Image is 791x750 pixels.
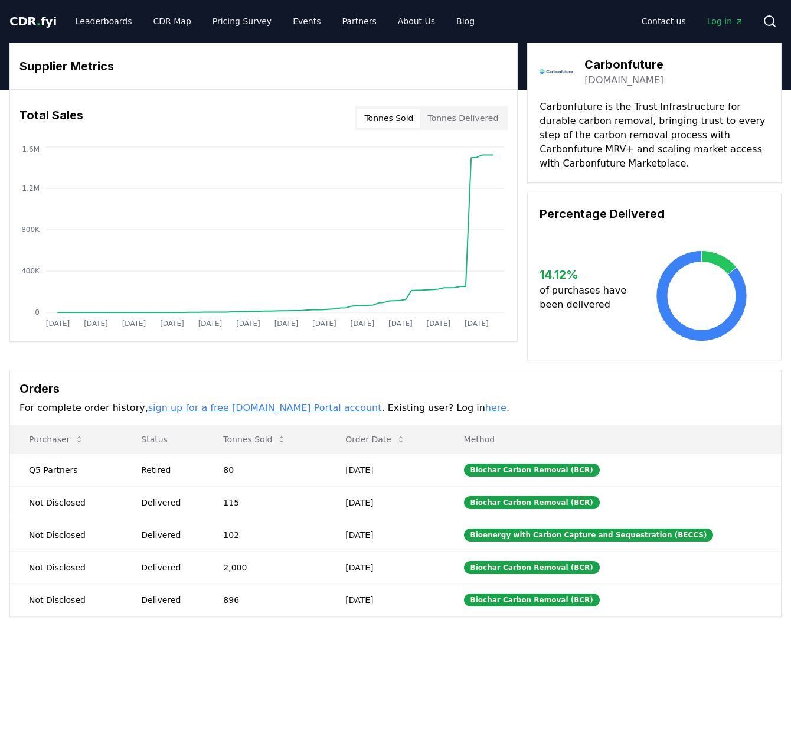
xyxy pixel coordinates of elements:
tspan: [DATE] [312,319,336,328]
a: here [485,402,506,413]
h3: Carbonfuture [584,56,663,73]
div: Delivered [141,497,195,508]
div: Biochar Carbon Removal (BCR) [464,496,600,509]
td: Not Disclosed [10,519,122,551]
td: [DATE] [326,454,444,486]
h3: 14.12 % [540,266,634,283]
a: CDR.fyi [9,13,57,30]
nav: Main [66,11,484,32]
a: Partners [333,11,386,32]
p: Status [132,433,195,445]
span: Log in [707,15,744,27]
td: Not Disclosed [10,486,122,519]
a: Events [283,11,330,32]
a: Contact us [632,11,695,32]
div: Bioenergy with Carbon Capture and Sequestration (BECCS) [464,529,714,542]
p: Carbonfuture is the Trust Infrastructure for durable carbon removal, bringing trust to every step... [540,100,769,171]
button: Tonnes Sold [214,428,296,451]
tspan: [DATE] [122,319,146,328]
td: 115 [204,486,326,519]
tspan: [DATE] [465,319,489,328]
div: Biochar Carbon Removal (BCR) [464,464,600,477]
a: Blog [447,11,484,32]
a: CDR Map [144,11,201,32]
tspan: [DATE] [388,319,413,328]
button: Order Date [336,428,415,451]
div: Delivered [141,594,195,606]
tspan: 800K [21,226,40,234]
span: . [37,14,41,28]
div: Delivered [141,562,195,573]
a: Leaderboards [66,11,142,32]
h3: Supplier Metrics [19,57,508,75]
td: [DATE] [326,551,444,583]
td: 102 [204,519,326,551]
h3: Total Sales [19,106,83,130]
td: 2,000 [204,551,326,583]
tspan: [DATE] [236,319,260,328]
a: sign up for a free [DOMAIN_NAME] Portal account [148,402,382,413]
h3: Orders [19,380,772,397]
td: [DATE] [326,486,444,519]
button: Purchaser [19,428,93,451]
tspan: 0 [35,308,40,317]
div: Retired [141,464,195,476]
tspan: [DATE] [46,319,70,328]
p: For complete order history, . Existing user? Log in . [19,401,772,415]
button: Tonnes Sold [357,109,420,128]
tspan: [DATE] [198,319,223,328]
a: Pricing Survey [203,11,281,32]
button: Tonnes Delivered [420,109,505,128]
td: Q5 Partners [10,454,122,486]
div: Delivered [141,529,195,541]
img: Carbonfuture-logo [540,55,573,88]
tspan: 1.6M [22,145,40,154]
tspan: 1.2M [22,184,40,193]
p: of purchases have been delivered [540,283,634,312]
tspan: [DATE] [351,319,375,328]
td: 80 [204,454,326,486]
td: [DATE] [326,583,444,616]
td: Not Disclosed [10,583,122,616]
tspan: [DATE] [160,319,184,328]
td: [DATE] [326,519,444,551]
span: CDR fyi [9,14,57,28]
tspan: 400K [21,267,40,275]
nav: Main [632,11,753,32]
h3: Percentage Delivered [540,205,769,223]
a: About Us [388,11,444,32]
p: Method [455,433,772,445]
tspan: [DATE] [274,319,299,328]
div: Biochar Carbon Removal (BCR) [464,561,600,574]
div: Biochar Carbon Removal (BCR) [464,594,600,606]
td: 896 [204,583,326,616]
tspan: [DATE] [427,319,451,328]
td: Not Disclosed [10,551,122,583]
a: Log in [698,11,753,32]
tspan: [DATE] [84,319,108,328]
a: [DOMAIN_NAME] [584,73,663,87]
